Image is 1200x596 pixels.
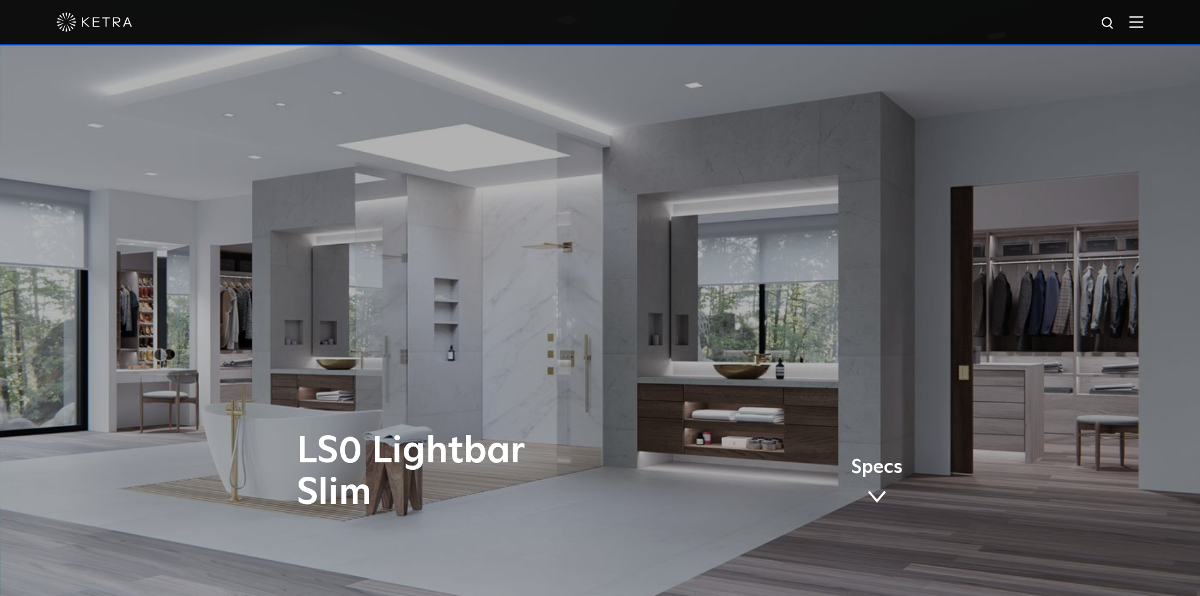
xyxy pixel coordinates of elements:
h1: LS0 Lightbar Slim [297,431,653,514]
a: Specs [851,459,903,508]
span: Specs [851,459,903,477]
img: ketra-logo-2019-white [57,13,132,32]
img: Hamburger%20Nav.svg [1129,16,1143,28]
img: search icon [1100,16,1116,32]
